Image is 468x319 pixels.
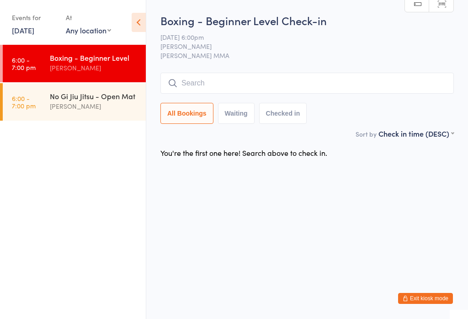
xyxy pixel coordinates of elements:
[398,293,453,304] button: Exit kiosk mode
[66,25,111,35] div: Any location
[12,95,36,109] time: 6:00 - 7:00 pm
[160,42,440,51] span: [PERSON_NAME]
[50,101,138,112] div: [PERSON_NAME]
[356,129,377,138] label: Sort by
[50,91,138,101] div: No Gi Jiu Jitsu - Open Mat
[3,45,146,82] a: 6:00 -7:00 pmBoxing - Beginner Level[PERSON_NAME]
[259,103,307,124] button: Checked in
[160,103,213,124] button: All Bookings
[160,32,440,42] span: [DATE] 6:00pm
[50,53,138,63] div: Boxing - Beginner Level
[160,51,454,60] span: [PERSON_NAME] MMA
[50,63,138,73] div: [PERSON_NAME]
[160,13,454,28] h2: Boxing - Beginner Level Check-in
[378,128,454,138] div: Check in time (DESC)
[66,10,111,25] div: At
[12,56,36,71] time: 6:00 - 7:00 pm
[160,148,327,158] div: You're the first one here! Search above to check in.
[160,73,454,94] input: Search
[3,83,146,121] a: 6:00 -7:00 pmNo Gi Jiu Jitsu - Open Mat[PERSON_NAME]
[12,25,34,35] a: [DATE]
[12,10,57,25] div: Events for
[218,103,255,124] button: Waiting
